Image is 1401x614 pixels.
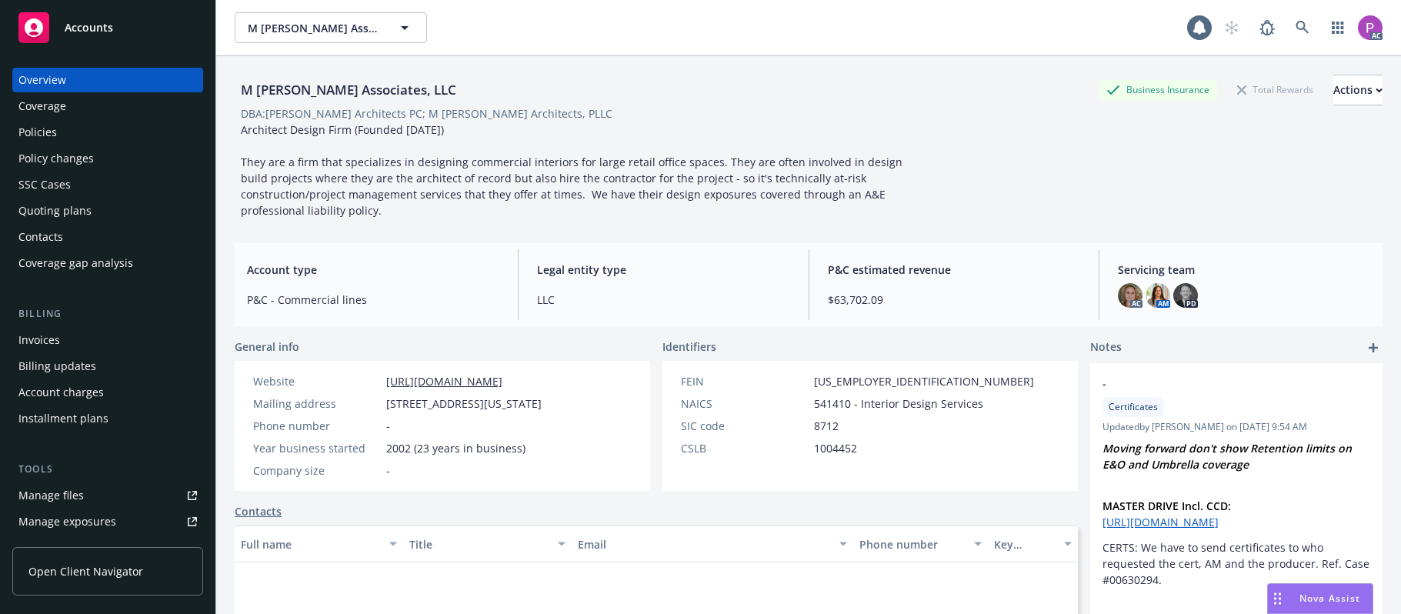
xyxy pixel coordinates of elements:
a: Billing updates [12,354,203,379]
span: 1004452 [814,440,857,456]
a: Start snowing [1216,12,1247,43]
a: SSC Cases [12,172,203,197]
span: LLC [537,292,789,308]
span: - [386,418,390,434]
a: Policy changes [12,146,203,171]
div: NAICS [681,395,808,412]
div: Billing updates [18,354,96,379]
a: Report a Bug [1252,12,1283,43]
p: CERTS: We have to send certificates to who requested the cert, AM and the producer. Ref. Case #00... [1102,539,1370,588]
div: Quoting plans [18,199,92,223]
a: Overview [12,68,203,92]
div: Business Insurance [1099,80,1217,99]
div: Full name [241,536,380,552]
div: SSC Cases [18,172,71,197]
span: Certificates [1109,400,1158,414]
span: Servicing team [1118,262,1370,278]
a: Policies [12,120,203,145]
a: Account charges [12,380,203,405]
a: Invoices [12,328,203,352]
span: General info [235,339,299,355]
span: - [1102,375,1330,392]
span: 541410 - Interior Design Services [814,395,983,412]
div: Phone number [253,418,380,434]
button: Title [403,526,572,562]
div: M [PERSON_NAME] Associates, LLC [235,80,462,100]
span: Nova Assist [1299,592,1360,605]
div: Email [578,536,829,552]
div: Overview [18,68,66,92]
span: [STREET_ADDRESS][US_STATE] [386,395,542,412]
a: Contacts [12,225,203,249]
span: Accounts [65,22,113,34]
button: Actions [1333,75,1383,105]
a: Manage files [12,483,203,508]
strong: MASTER DRIVE Incl. CCD: [1102,499,1231,513]
span: Legal entity type [537,262,789,278]
div: SIC code [681,418,808,434]
div: Policy changes [18,146,94,171]
span: Architect Design Firm (Founded [DATE]) They are a firm that specializes in designing commercial i... [241,122,906,218]
div: Company size [253,462,380,479]
img: photo [1146,283,1170,308]
div: Account charges [18,380,104,405]
span: P&C estimated revenue [828,262,1080,278]
span: Open Client Navigator [28,563,143,579]
a: [URL][DOMAIN_NAME] [1102,515,1219,529]
div: DBA: [PERSON_NAME] Architects PC; M [PERSON_NAME] Architects, PLLC [241,105,612,122]
a: Coverage [12,94,203,118]
span: [US_EMPLOYER_IDENTIFICATION_NUMBER] [814,373,1034,389]
a: Contacts [235,503,282,519]
div: Invoices [18,328,60,352]
span: - [386,462,390,479]
div: Coverage gap analysis [18,251,133,275]
span: P&C - Commercial lines [247,292,499,308]
a: Manage exposures [12,509,203,534]
span: 8712 [814,418,839,434]
span: Updated by [PERSON_NAME] on [DATE] 9:54 AM [1102,420,1370,434]
span: 2002 (23 years in business) [386,440,525,456]
span: $63,702.09 [828,292,1080,308]
div: FEIN [681,373,808,389]
button: Full name [235,526,403,562]
a: add [1364,339,1383,357]
span: Account type [247,262,499,278]
span: Notes [1090,339,1122,357]
a: Quoting plans [12,199,203,223]
button: Phone number [853,526,988,562]
button: Key contact [988,526,1078,562]
button: M [PERSON_NAME] Associates, LLC [235,12,427,43]
img: photo [1173,283,1198,308]
button: Nova Assist [1267,583,1373,614]
div: Phone number [859,536,965,552]
a: Accounts [12,6,203,49]
div: Installment plans [18,406,108,431]
img: photo [1358,15,1383,40]
div: Total Rewards [1229,80,1321,99]
span: Identifiers [662,339,716,355]
div: Manage files [18,483,84,508]
div: Policies [18,120,57,145]
div: Billing [12,306,203,322]
button: Email [572,526,852,562]
div: CSLB [681,440,808,456]
img: photo [1118,283,1142,308]
div: Coverage [18,94,66,118]
a: [URL][DOMAIN_NAME] [386,374,502,389]
a: Switch app [1323,12,1353,43]
div: Mailing address [253,395,380,412]
div: Key contact [994,536,1055,552]
div: Drag to move [1268,584,1287,613]
span: M [PERSON_NAME] Associates, LLC [248,20,381,36]
div: Website [253,373,380,389]
div: Year business started [253,440,380,456]
a: Installment plans [12,406,203,431]
em: Moving forward don't show Retention limits on E&O and Umbrella coverage [1102,441,1355,472]
div: Title [409,536,549,552]
div: Contacts [18,225,63,249]
div: Manage exposures [18,509,116,534]
a: Coverage gap analysis [12,251,203,275]
div: Tools [12,462,203,477]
